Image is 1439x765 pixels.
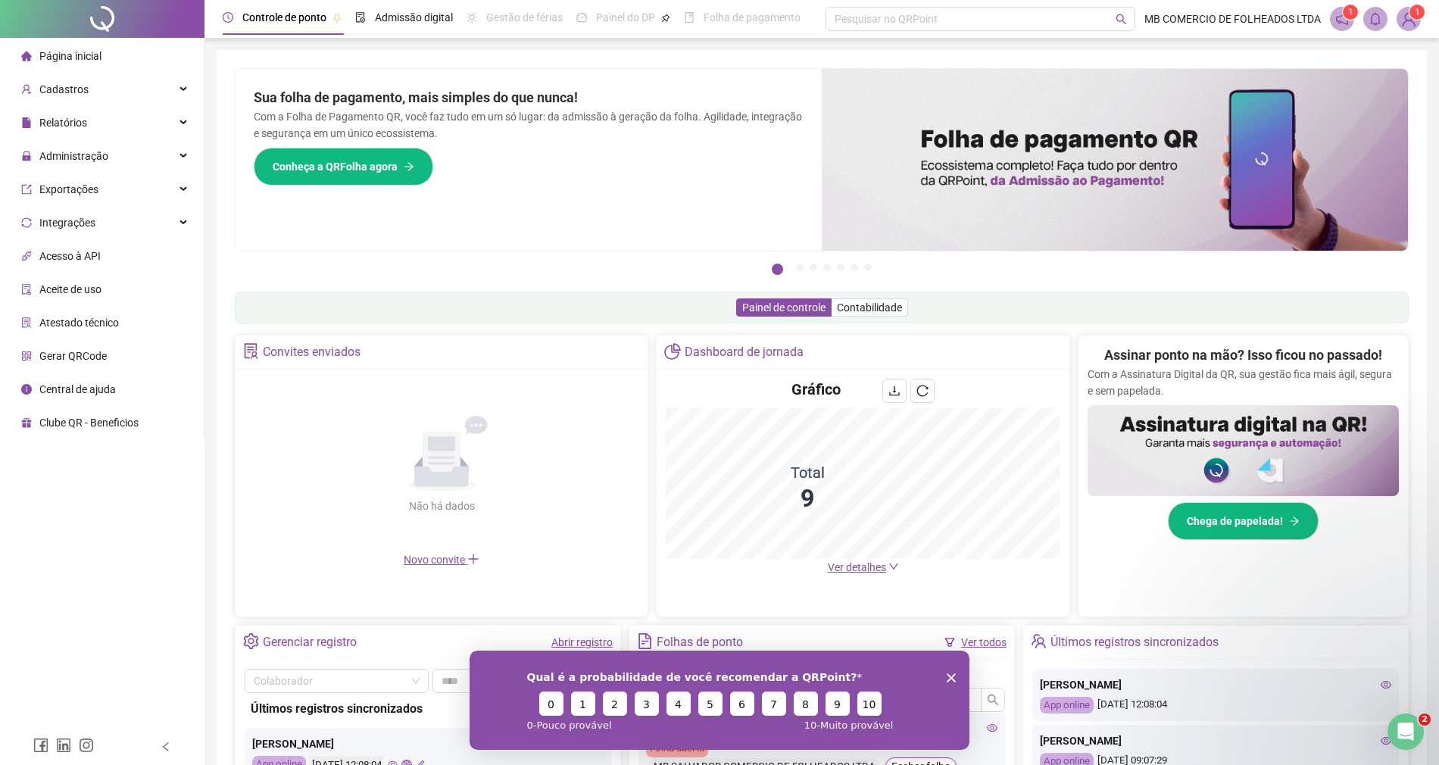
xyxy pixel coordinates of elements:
[1387,713,1424,750] iframe: Intercom live chat
[251,699,605,718] div: Últimos registros sincronizados
[828,561,886,573] span: Ver detalhes
[1050,629,1219,655] div: Últimos registros sincronizados
[21,284,32,295] span: audit
[1031,633,1047,649] span: team
[39,150,108,162] span: Administração
[851,264,858,271] button: 6
[372,498,511,514] div: Não há dados
[470,651,969,750] iframe: Pesquisa da QRPoint
[1419,713,1431,726] span: 2
[961,636,1007,648] a: Ver todos
[1381,679,1391,690] span: eye
[1397,8,1420,30] img: 86557
[664,343,680,359] span: pie-chart
[21,151,32,161] span: lock
[596,11,655,23] span: Painel do DP
[39,217,95,229] span: Integrações
[33,738,48,753] span: facebook
[39,350,107,362] span: Gerar QRCode
[576,12,587,23] span: dashboard
[79,738,94,753] span: instagram
[828,561,899,573] a: Ver detalhes down
[254,108,804,142] p: Com a Folha de Pagamento QR, você faz tudo em um só lugar: da admissão à geração da folha. Agilid...
[254,148,433,186] button: Conheça a QRFolha agora
[1040,697,1094,714] div: App online
[685,339,804,365] div: Dashboard de jornada
[888,561,899,572] span: down
[355,12,366,23] span: file-done
[39,383,116,395] span: Central de ajuda
[375,11,453,23] span: Admissão digital
[273,158,398,175] span: Conheça a QRFolha agora
[657,629,743,655] div: Folhas de ponto
[1369,12,1382,26] span: bell
[252,735,604,752] div: [PERSON_NAME]
[39,250,101,262] span: Acesso à API
[1415,7,1420,17] span: 1
[21,217,32,228] span: sync
[404,554,479,566] span: Novo convite
[254,87,804,108] h2: Sua folha de pagamento, mais simples do que nunca!
[404,161,414,172] span: arrow-right
[21,184,32,195] span: export
[1187,513,1283,529] span: Chega de papelada!
[332,14,342,23] span: pushpin
[39,417,139,429] span: Clube QR - Beneficios
[1040,676,1391,693] div: [PERSON_NAME]
[1348,7,1353,17] span: 1
[467,12,477,23] span: sun
[39,83,89,95] span: Cadastros
[888,385,901,397] span: download
[242,11,326,23] span: Controle de ponto
[684,12,695,23] span: book
[21,351,32,361] span: qrcode
[796,264,804,271] button: 2
[39,283,101,295] span: Aceite de uso
[637,633,653,649] span: file-text
[39,317,119,329] span: Atestado técnico
[243,343,259,359] span: solution
[161,742,171,752] span: left
[1088,405,1399,496] img: banner%2F02c71560-61a6-44d4-94b9-c8ab97240462.png
[39,117,87,129] span: Relatórios
[864,264,872,271] button: 7
[1289,516,1300,526] span: arrow-right
[822,69,1408,251] img: banner%2F8d14a306-6205-4263-8e5b-06e9a85ad873.png
[486,11,563,23] span: Gestão de férias
[1409,5,1425,20] sup: Atualize o seu contato no menu Meus Dados
[21,84,32,95] span: user-add
[21,117,32,128] span: file
[21,317,32,328] span: solution
[791,379,841,400] h4: Gráfico
[1116,14,1127,25] span: search
[1104,345,1382,366] h2: Assinar ponto na mão? Isso ficou no passado!
[1335,12,1349,26] span: notification
[39,183,98,195] span: Exportações
[1144,11,1321,27] span: MB COMERCIO DE FOLHEADOS LTDA
[944,637,955,648] span: filter
[837,264,844,271] button: 5
[987,694,999,706] span: search
[661,14,670,23] span: pushpin
[1040,732,1391,749] div: [PERSON_NAME]
[916,385,929,397] span: reload
[837,301,902,314] span: Contabilidade
[1168,502,1319,540] button: Chega de papelada!
[243,633,259,649] span: setting
[1343,5,1358,20] sup: 1
[551,636,613,648] a: Abrir registro
[263,339,361,365] div: Convites enviados
[21,251,32,261] span: api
